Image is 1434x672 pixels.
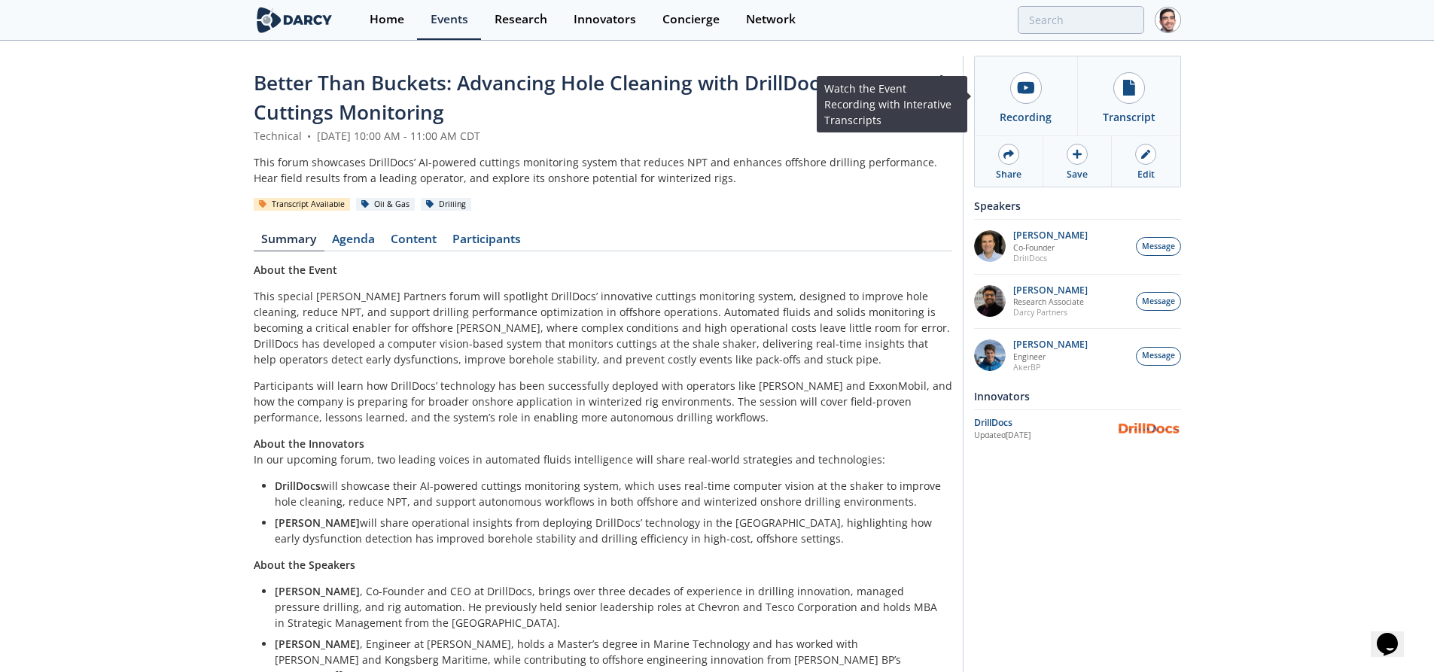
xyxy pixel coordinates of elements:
[974,416,1118,430] div: DrillDocs
[1067,168,1088,181] div: Save
[275,478,942,509] li: will showcase their AI-powered cuttings monitoring system, which uses real-time computer vision a...
[254,198,351,211] div: Transcript Available
[254,288,952,367] p: This special [PERSON_NAME] Partners forum will spotlight DrillDocs’ innovative cuttings monitorin...
[254,378,952,425] p: Participants will learn how DrillDocs’ technology has been successfully deployed with operators l...
[1103,109,1155,125] div: Transcript
[421,198,472,211] div: Drilling
[445,233,529,251] a: Participants
[974,230,1006,262] img: RtNMwQQQCSgMxg0fCOyf
[1136,347,1181,366] button: Message
[1013,242,1088,253] p: Co-Founder
[275,515,942,546] li: will share operational insights from deploying DrillDocs’ technology in the [GEOGRAPHIC_DATA], hi...
[1013,253,1088,263] p: DrillDocs
[275,583,942,631] li: , Co-Founder and CEO at DrillDocs, brings over three decades of experience in drilling innovation...
[974,193,1181,219] div: Speakers
[254,263,337,277] strong: About the Event
[1371,612,1419,657] iframe: chat widget
[1013,285,1088,296] p: [PERSON_NAME]
[974,285,1006,317] img: 92797456-ae33-4003-90ad-aa7d548e479e
[254,7,336,33] img: logo-wide.svg
[1013,339,1088,350] p: [PERSON_NAME]
[275,515,360,530] strong: [PERSON_NAME]
[370,14,404,26] div: Home
[254,436,364,451] strong: About the Innovators
[254,69,944,126] span: Better Than Buckets: Advancing Hole Cleaning with DrillDocs’ Automated Cuttings Monitoring
[974,430,1118,442] div: Updated [DATE]
[1013,362,1088,372] p: AkerBP
[254,154,952,186] div: This forum showcases DrillDocs’ AI-powered cuttings monitoring system that reduces NPT and enhanc...
[974,339,1006,371] img: 489e25ec-bed9-40a4-8542-c06b31fa8bdd
[1013,307,1088,318] p: Darcy Partners
[975,56,1078,135] a: Recording
[996,168,1021,181] div: Share
[1013,230,1088,241] p: [PERSON_NAME]
[431,14,468,26] div: Events
[1077,56,1180,135] a: Transcript
[254,233,324,251] a: Summary
[275,584,360,598] strong: [PERSON_NAME]
[746,14,796,26] div: Network
[662,14,720,26] div: Concierge
[1118,423,1181,434] img: DrillDocs
[254,558,355,572] strong: About the Speakers
[574,14,636,26] div: Innovators
[383,233,445,251] a: Content
[275,637,360,651] strong: [PERSON_NAME]
[1137,168,1155,181] div: Edit
[324,233,383,251] a: Agenda
[1013,296,1088,307] p: Research Associate
[1142,241,1175,253] span: Message
[1142,296,1175,308] span: Message
[1013,351,1088,362] p: Engineer
[1155,7,1181,33] img: Profile
[356,198,416,211] div: Oil & Gas
[974,415,1181,442] a: DrillDocs Updated[DATE] DrillDocs
[275,479,321,493] strong: DrillDocs
[495,14,547,26] div: Research
[1018,6,1144,34] input: Advanced Search
[974,383,1181,409] div: Innovators
[305,129,314,143] span: •
[1142,350,1175,362] span: Message
[1136,237,1181,256] button: Message
[1112,136,1180,187] a: Edit
[1136,292,1181,311] button: Message
[1000,109,1052,125] div: Recording
[254,128,952,144] div: Technical [DATE] 10:00 AM - 11:00 AM CDT
[254,436,952,467] p: In our upcoming forum, two leading voices in automated fluids intelligence will share real-world ...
